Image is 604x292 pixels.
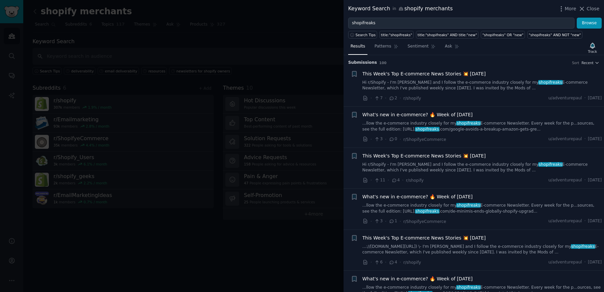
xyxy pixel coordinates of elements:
[558,5,576,12] button: More
[374,259,382,265] span: 6
[584,177,586,183] span: ·
[538,80,563,85] span: shopifreaks
[385,136,386,143] span: ·
[362,80,602,91] a: Hi r/Shopify - I'm [PERSON_NAME] and I follow the e-commerce industry closely for myshopifreaksE-...
[588,259,602,265] span: [DATE]
[389,136,397,142] span: 0
[445,44,452,49] span: Ask
[362,70,486,77] span: This Week's Top E-commerce News Stories 💥 [DATE]
[403,260,421,265] span: r/shopify
[385,218,386,225] span: ·
[588,218,602,224] span: [DATE]
[403,219,446,224] span: r/ShopifyeCommerce
[370,95,372,102] span: ·
[348,60,377,66] span: Submission s
[416,31,478,39] a: title:"shopifreaks" AND title:"new"
[549,177,582,183] span: u/adventurepaul
[362,235,486,242] a: This Week's Top E-commerce News Stories 💥 [DATE]
[415,209,440,214] span: shopifreaks
[587,5,599,12] span: Close
[348,41,367,55] a: Results
[374,95,382,101] span: 7
[584,259,586,265] span: ·
[362,152,486,159] a: This Week's Top E-commerce News Stories 💥 [DATE]
[588,136,602,142] span: [DATE]
[362,121,602,132] a: ...llow the e-commerce industry closely for myshopifreaksE-commerce Newsletter. Every week for th...
[529,33,581,37] div: "shopifreaks" AND NOT "new"
[549,136,582,142] span: u/adventurepaul
[362,203,602,214] a: ...llow the e-commerce industry closely for myshopifreaksE-commerce Newsletter. Every week for th...
[389,259,397,265] span: 4
[362,111,473,118] a: What's new in e-commerce? 🔥 Week of [DATE]
[400,95,401,102] span: ·
[362,275,473,282] a: What's new in e-commerce? 🔥 Week of [DATE]
[443,41,461,55] a: Ask
[581,60,599,65] button: Recent
[385,259,386,266] span: ·
[405,41,438,55] a: Sentiment
[374,177,385,183] span: 11
[456,121,481,126] span: shopifreaks
[456,203,481,208] span: shopifreaks
[527,31,582,39] a: "shopifreaks" AND NOT "new"
[348,18,574,29] input: Try a keyword related to your business
[389,95,397,101] span: 2
[577,18,602,29] button: Browse
[549,218,582,224] span: u/adventurepaul
[355,33,376,37] span: Search Tips
[389,218,397,224] span: 1
[588,49,597,54] div: Track
[370,136,372,143] span: ·
[362,244,602,255] a: ...://[DOMAIN_NAME][URL]) \- I'm [PERSON_NAME] and I follow the e-commerce industry closely for m...
[584,136,586,142] span: ·
[549,95,582,101] span: u/adventurepaul
[379,61,387,65] span: 100
[408,44,429,49] span: Sentiment
[381,33,412,37] div: title:"shopifreaks"
[351,44,365,49] span: Results
[456,285,481,290] span: shopifreaks
[584,95,586,101] span: ·
[581,60,593,65] span: Recent
[549,259,582,265] span: u/adventurepaul
[578,5,599,12] button: Close
[362,193,473,200] a: What's new in e-commerce? 🔥 Week of [DATE]
[571,244,595,249] span: shopifreaks
[392,6,396,12] span: in
[362,162,602,173] a: Hi r/Shopify - I'm [PERSON_NAME] and I follow the e-commerce industry closely for myshopifreaksE-...
[418,33,477,37] div: title:"shopifreaks" AND title:"new"
[565,5,576,12] span: More
[374,44,391,49] span: Patterns
[482,33,524,37] div: "shopifreaks" OR "new"
[402,177,403,184] span: ·
[385,95,386,102] span: ·
[415,127,440,132] span: shopifreaks
[370,177,372,184] span: ·
[403,137,446,142] span: r/ShopifyeCommerce
[400,136,401,143] span: ·
[348,5,453,13] div: Keyword Search shopify merchants
[400,259,401,266] span: ·
[403,96,421,101] span: r/shopify
[370,259,372,266] span: ·
[370,218,372,225] span: ·
[372,41,400,55] a: Patterns
[400,218,401,225] span: ·
[388,177,389,184] span: ·
[379,31,414,39] a: title:"shopifreaks"
[572,60,579,65] div: Sort
[481,31,525,39] a: "shopifreaks" OR "new"
[406,178,424,183] span: r/shopify
[348,31,377,39] button: Search Tips
[586,41,599,55] button: Track
[374,136,382,142] span: 3
[588,95,602,101] span: [DATE]
[588,177,602,183] span: [DATE]
[391,177,400,183] span: 4
[538,162,563,167] span: shopifreaks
